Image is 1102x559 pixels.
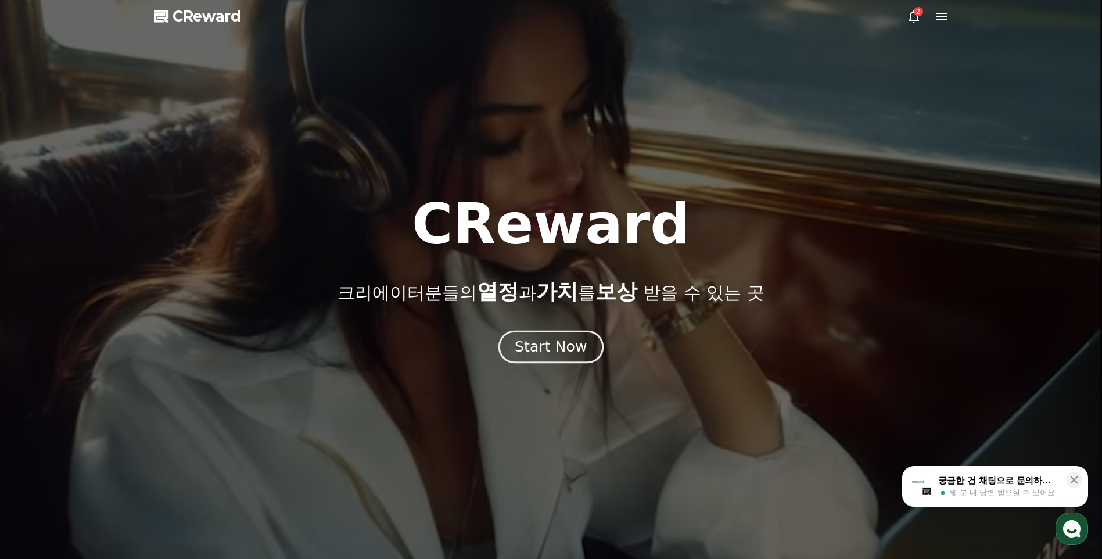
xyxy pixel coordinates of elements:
div: Start Now [515,337,587,357]
span: CReward [173,7,241,26]
button: Start Now [498,331,604,364]
a: CReward [154,7,241,26]
p: 크리에이터분들의 과 를 받을 수 있는 곳 [338,280,764,303]
span: 홈 [37,386,44,395]
span: 열정 [477,279,519,303]
h1: CReward [412,196,690,252]
span: 대화 [106,386,120,396]
a: 대화 [77,368,150,397]
span: 가치 [536,279,578,303]
span: 보상 [595,279,637,303]
span: 설정 [180,386,193,395]
a: 설정 [150,368,223,397]
a: 홈 [3,368,77,397]
a: 2 [907,9,921,23]
div: 2 [914,7,923,16]
a: Start Now [501,343,601,354]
